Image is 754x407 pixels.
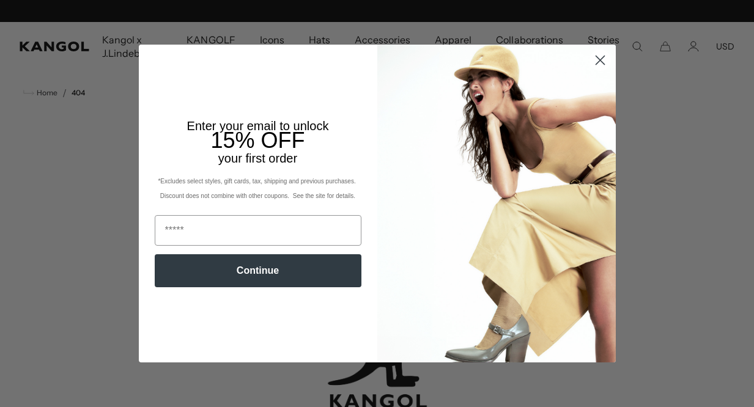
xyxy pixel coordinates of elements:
span: Enter your email to unlock [187,119,329,133]
span: 15% OFF [210,128,305,153]
img: 93be19ad-e773-4382-80b9-c9d740c9197f.jpeg [377,45,616,362]
button: Close dialog [590,50,611,71]
button: Continue [155,254,361,287]
span: *Excludes select styles, gift cards, tax, shipping and previous purchases. Discount does not comb... [158,178,357,199]
span: your first order [218,152,297,165]
input: Email [155,215,361,246]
